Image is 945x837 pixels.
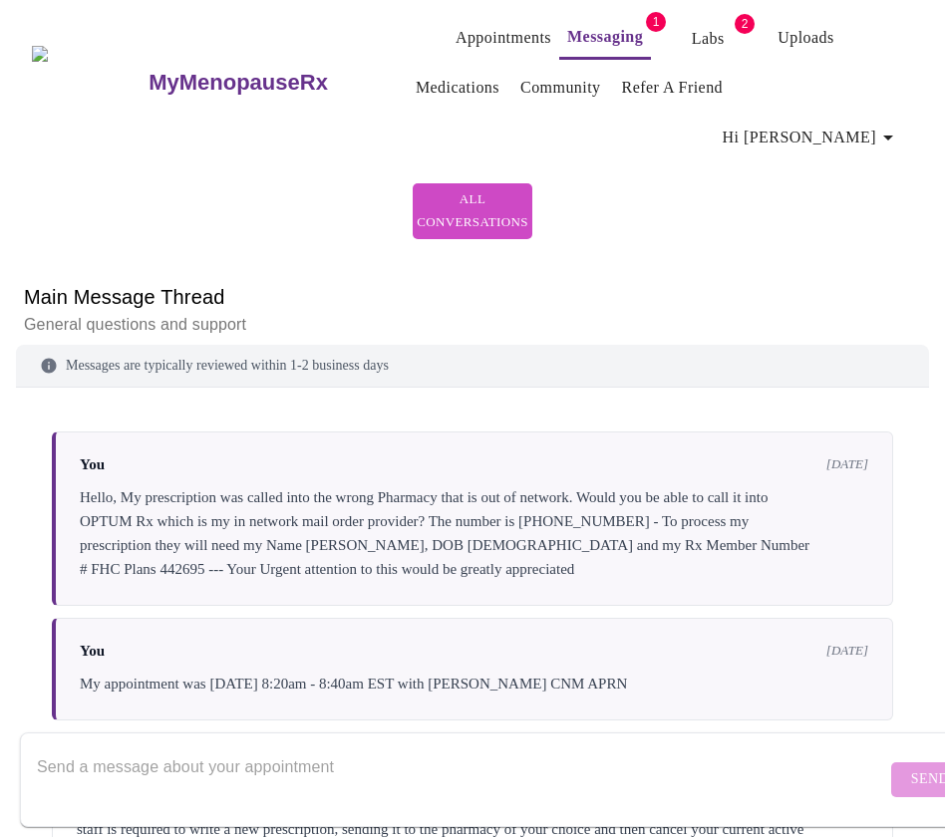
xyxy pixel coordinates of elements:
[715,118,908,157] button: Hi [PERSON_NAME]
[149,70,328,96] h3: MyMenopauseRx
[646,12,666,32] span: 1
[416,74,499,102] a: Medications
[614,68,732,108] button: Refer a Friend
[567,23,643,51] a: Messaging
[80,643,105,660] span: You
[456,24,551,52] a: Appointments
[512,68,609,108] button: Community
[676,19,740,59] button: Labs
[37,747,886,811] textarea: Send a message about your appointment
[413,183,532,239] button: All Conversations
[559,17,651,60] button: Messaging
[80,672,868,696] div: My appointment was [DATE] 8:20am - 8:40am EST with [PERSON_NAME] CNM APRN
[826,456,868,472] span: [DATE]
[408,68,507,108] button: Medications
[770,18,842,58] button: Uploads
[24,281,921,313] h6: Main Message Thread
[692,25,725,53] a: Labs
[723,124,900,151] span: Hi [PERSON_NAME]
[433,188,512,234] span: All Conversations
[735,14,755,34] span: 2
[622,74,724,102] a: Refer a Friend
[147,48,408,118] a: MyMenopauseRx
[80,456,105,473] span: You
[826,643,868,659] span: [DATE]
[778,24,834,52] a: Uploads
[80,485,868,581] div: Hello, My prescription was called into the wrong Pharmacy that is out of network. Would you be ab...
[32,46,147,121] img: MyMenopauseRx Logo
[520,74,601,102] a: Community
[448,18,559,58] button: Appointments
[16,345,929,388] div: Messages are typically reviewed within 1-2 business days
[24,313,921,337] p: General questions and support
